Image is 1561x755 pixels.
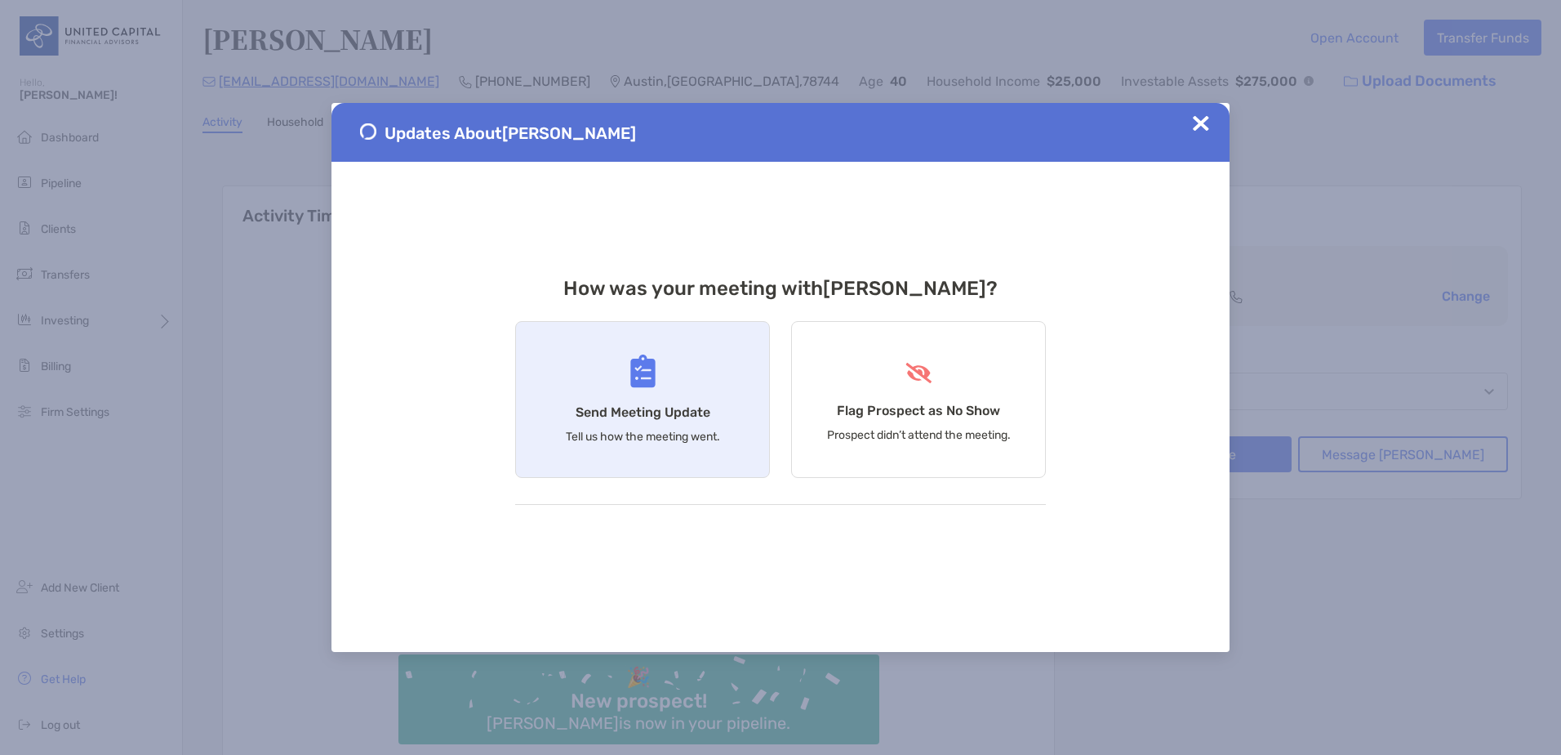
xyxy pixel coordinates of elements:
[630,355,656,388] img: Send Meeting Update
[385,123,636,143] span: Updates About [PERSON_NAME]
[515,277,1046,300] h3: How was your meeting with [PERSON_NAME] ?
[576,404,710,420] h4: Send Meeting Update
[1193,115,1209,132] img: Close Updates Zoe
[360,123,376,140] img: Send Meeting Update 1
[837,403,1000,418] h4: Flag Prospect as No Show
[827,428,1011,442] p: Prospect didn’t attend the meeting.
[566,430,720,444] p: Tell us how the meeting went.
[904,363,934,383] img: Flag Prospect as No Show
